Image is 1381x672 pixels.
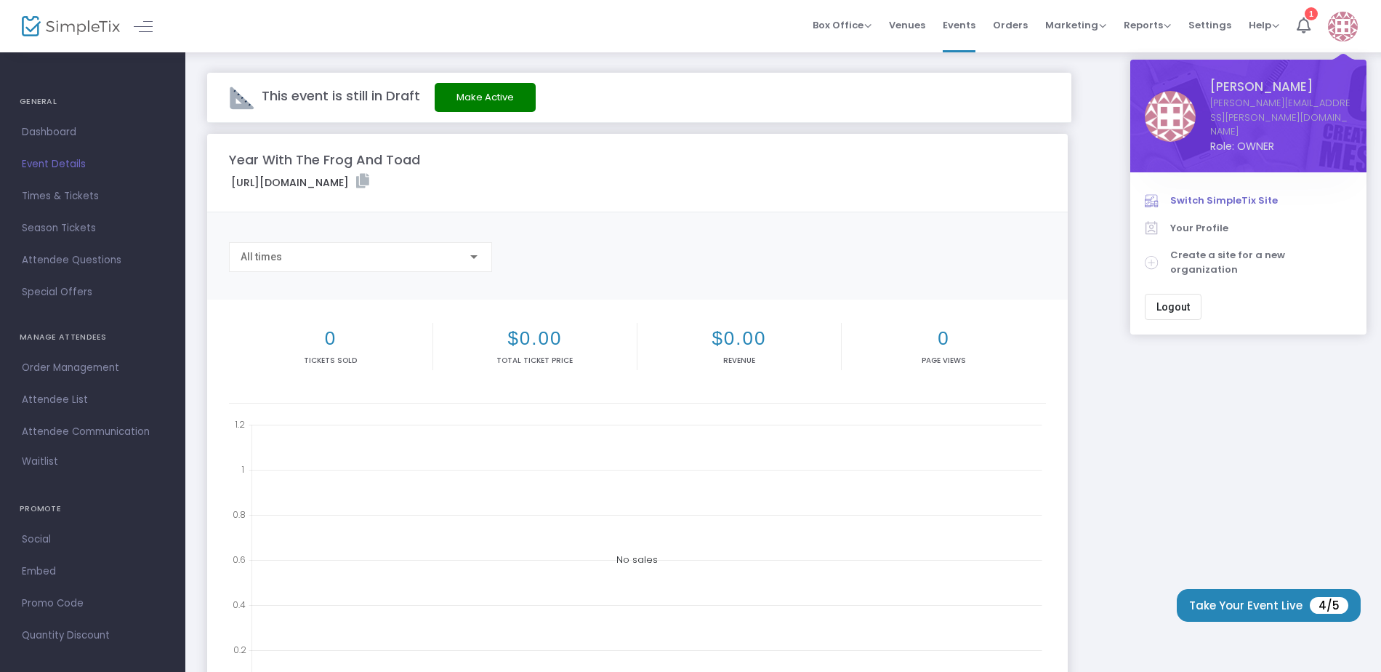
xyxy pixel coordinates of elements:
[1170,221,1352,236] span: Your Profile
[22,123,164,142] span: Dashboard
[262,87,420,105] span: This event is still in Draft
[1145,294,1201,320] button: Logout
[22,423,164,441] span: Attendee Communication
[640,327,838,350] h2: $0.00
[22,219,164,238] span: Season Tickets
[22,391,164,409] span: Attendee List
[231,174,369,191] label: [URL][DOMAIN_NAME]
[993,7,1028,44] span: Orders
[1177,589,1361,622] button: Take Your Event Live4/5
[1210,96,1352,139] a: [PERSON_NAME][EMAIL_ADDRESS][PERSON_NAME][DOMAIN_NAME]
[20,495,166,524] h4: PROMOTE
[1145,241,1352,283] a: Create a site for a new organization
[22,594,164,613] span: Promo Code
[20,87,166,116] h4: GENERAL
[1305,7,1318,20] div: 1
[22,626,164,645] span: Quantity Discount
[22,187,164,206] span: Times & Tickets
[1210,78,1352,96] span: [PERSON_NAME]
[1145,187,1352,215] a: Switch SimpleTix Site
[20,323,166,352] h4: MANAGE ATTENDEES
[1249,18,1279,32] span: Help
[229,85,254,111] img: draft-event.png
[1170,248,1352,276] span: Create a site for a new organization
[943,7,975,44] span: Events
[1310,597,1348,614] span: 4/5
[1045,18,1106,32] span: Marketing
[1188,7,1231,44] span: Settings
[436,355,634,366] p: Total Ticket Price
[845,327,1043,350] h2: 0
[1210,139,1352,154] span: Role: OWNER
[436,327,634,350] h2: $0.00
[22,530,164,549] span: Social
[22,455,58,469] span: Waitlist
[889,7,925,44] span: Venues
[22,251,164,270] span: Attendee Questions
[22,562,164,581] span: Embed
[241,251,282,263] span: All times
[1156,301,1190,313] span: Logout
[435,83,536,112] button: Make Active
[232,355,430,366] p: Tickets sold
[640,355,838,366] p: Revenue
[22,155,164,174] span: Event Details
[229,150,420,169] m-panel-title: Year With The Frog And Toad
[22,283,164,302] span: Special Offers
[813,18,871,32] span: Box Office
[1170,193,1352,208] span: Switch SimpleTix Site
[845,355,1043,366] p: Page Views
[22,359,164,377] span: Order Management
[1124,18,1171,32] span: Reports
[232,327,430,350] h2: 0
[1145,215,1352,242] a: Your Profile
